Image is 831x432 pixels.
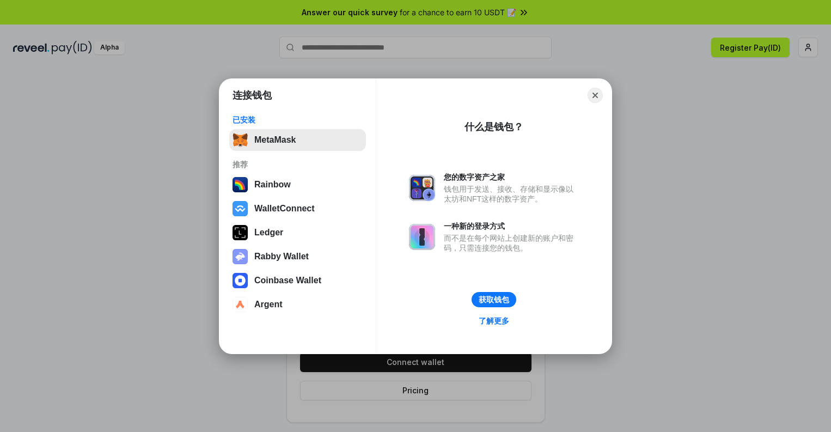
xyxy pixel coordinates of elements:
button: WalletConnect [229,198,366,220]
button: 获取钱包 [472,292,516,307]
div: 已安装 [233,115,363,125]
img: svg+xml,%3Csvg%20width%3D%2228%22%20height%3D%2228%22%20viewBox%3D%220%200%2028%2028%22%20fill%3D... [233,273,248,288]
img: svg+xml,%3Csvg%20width%3D%2228%22%20height%3D%2228%22%20viewBox%3D%220%200%2028%2028%22%20fill%3D... [233,297,248,312]
img: svg+xml,%3Csvg%20fill%3D%22none%22%20height%3D%2233%22%20viewBox%3D%220%200%2035%2033%22%20width%... [233,132,248,148]
div: MetaMask [254,135,296,145]
button: Coinbase Wallet [229,270,366,291]
div: 获取钱包 [479,295,509,305]
button: Rabby Wallet [229,246,366,267]
div: WalletConnect [254,204,315,214]
a: 了解更多 [472,314,516,328]
div: 一种新的登录方式 [444,221,579,231]
img: svg+xml,%3Csvg%20xmlns%3D%22http%3A%2F%2Fwww.w3.org%2F2000%2Fsvg%22%20fill%3D%22none%22%20viewBox... [409,224,435,250]
div: Rainbow [254,180,291,190]
div: 推荐 [233,160,363,169]
div: 您的数字资产之家 [444,172,579,182]
div: Rabby Wallet [254,252,309,261]
div: Ledger [254,228,283,238]
img: svg+xml,%3Csvg%20width%3D%2228%22%20height%3D%2228%22%20viewBox%3D%220%200%2028%2028%22%20fill%3D... [233,201,248,216]
img: svg+xml,%3Csvg%20width%3D%22120%22%20height%3D%22120%22%20viewBox%3D%220%200%20120%20120%22%20fil... [233,177,248,192]
button: Ledger [229,222,366,244]
div: 钱包用于发送、接收、存储和显示像以太坊和NFT这样的数字资产。 [444,184,579,204]
div: Coinbase Wallet [254,276,321,285]
button: Rainbow [229,174,366,196]
button: Argent [229,294,366,315]
img: svg+xml,%3Csvg%20xmlns%3D%22http%3A%2F%2Fwww.w3.org%2F2000%2Fsvg%22%20fill%3D%22none%22%20viewBox... [409,175,435,201]
h1: 连接钱包 [233,89,272,102]
div: Argent [254,300,283,309]
button: Close [588,88,603,103]
div: 了解更多 [479,316,509,326]
button: MetaMask [229,129,366,151]
img: svg+xml,%3Csvg%20xmlns%3D%22http%3A%2F%2Fwww.w3.org%2F2000%2Fsvg%22%20width%3D%2228%22%20height%3... [233,225,248,240]
div: 什么是钱包？ [465,120,523,133]
img: svg+xml,%3Csvg%20xmlns%3D%22http%3A%2F%2Fwww.w3.org%2F2000%2Fsvg%22%20fill%3D%22none%22%20viewBox... [233,249,248,264]
div: 而不是在每个网站上创建新的账户和密码，只需连接您的钱包。 [444,233,579,253]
